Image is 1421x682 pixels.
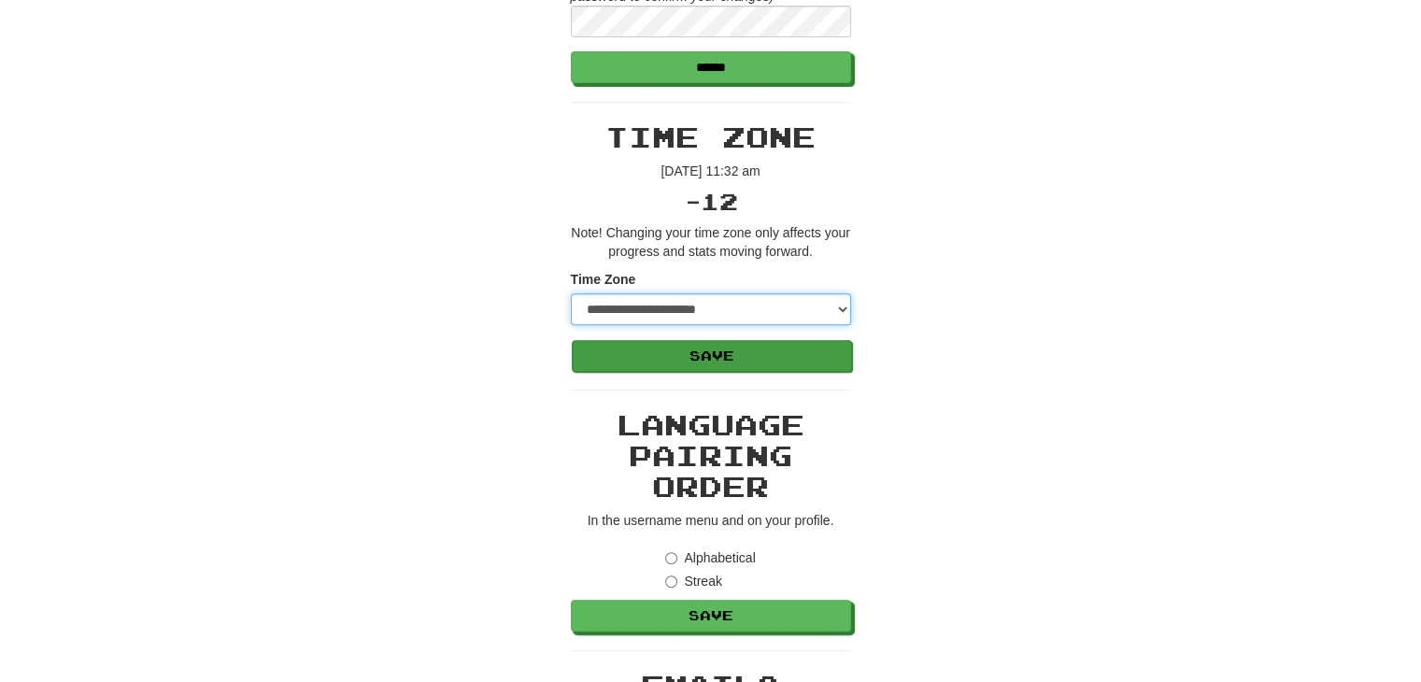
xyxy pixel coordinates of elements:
p: [DATE] 11:32 am [571,162,851,180]
button: Save [572,340,852,372]
button: Save [571,600,851,632]
label: Streak [665,572,721,590]
label: Time Zone [571,270,636,289]
p: In the username menu and on your profile. [571,511,851,530]
h2: Language Pairing Order [571,409,851,502]
label: Alphabetical [665,548,755,567]
input: Streak [665,575,677,588]
h2: Time Zone [571,121,851,152]
p: Note! Changing your time zone only affects your progress and stats moving forward. [571,223,851,261]
input: Alphabetical [665,552,677,564]
h3: -12 [571,190,851,214]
